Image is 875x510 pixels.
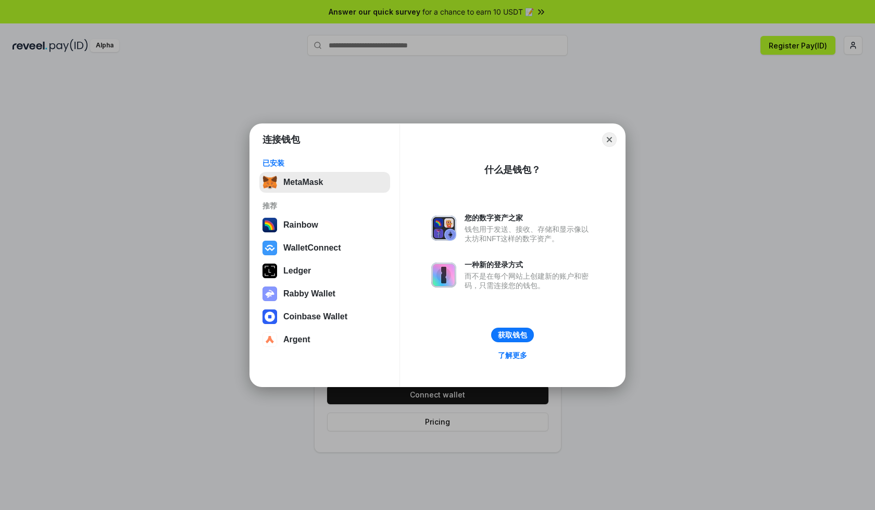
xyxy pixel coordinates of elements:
[491,328,534,342] button: 获取钱包
[262,309,277,324] img: svg+xml,%3Csvg%20width%3D%2228%22%20height%3D%2228%22%20viewBox%3D%220%200%2028%2028%22%20fill%3D...
[283,289,335,298] div: Rabby Wallet
[431,263,456,288] img: svg+xml,%3Csvg%20xmlns%3D%22http%3A%2F%2Fwww.w3.org%2F2000%2Fsvg%22%20fill%3D%22none%22%20viewBox...
[259,283,390,304] button: Rabby Wallet
[465,213,594,222] div: 您的数字资产之家
[498,330,527,340] div: 获取钱包
[492,349,533,362] a: 了解更多
[262,175,277,190] img: svg+xml,%3Csvg%20fill%3D%22none%22%20height%3D%2233%22%20viewBox%3D%220%200%2035%2033%22%20width%...
[262,218,277,232] img: svg+xml,%3Csvg%20width%3D%22120%22%20height%3D%22120%22%20viewBox%3D%220%200%20120%20120%22%20fil...
[259,260,390,281] button: Ledger
[465,260,594,269] div: 一种新的登录方式
[262,241,277,255] img: svg+xml,%3Csvg%20width%3D%2228%22%20height%3D%2228%22%20viewBox%3D%220%200%2028%2028%22%20fill%3D...
[283,335,310,344] div: Argent
[259,238,390,258] button: WalletConnect
[259,172,390,193] button: MetaMask
[283,266,311,276] div: Ledger
[484,164,541,176] div: 什么是钱包？
[602,132,617,147] button: Close
[259,329,390,350] button: Argent
[465,271,594,290] div: 而不是在每个网站上创建新的账户和密码，只需连接您的钱包。
[498,351,527,360] div: 了解更多
[262,264,277,278] img: svg+xml,%3Csvg%20xmlns%3D%22http%3A%2F%2Fwww.w3.org%2F2000%2Fsvg%22%20width%3D%2228%22%20height%3...
[262,133,300,146] h1: 连接钱包
[262,158,387,168] div: 已安装
[262,287,277,301] img: svg+xml,%3Csvg%20xmlns%3D%22http%3A%2F%2Fwww.w3.org%2F2000%2Fsvg%22%20fill%3D%22none%22%20viewBox...
[262,332,277,347] img: svg+xml,%3Csvg%20width%3D%2228%22%20height%3D%2228%22%20viewBox%3D%220%200%2028%2028%22%20fill%3D...
[262,201,387,210] div: 推荐
[283,220,318,230] div: Rainbow
[431,216,456,241] img: svg+xml,%3Csvg%20xmlns%3D%22http%3A%2F%2Fwww.w3.org%2F2000%2Fsvg%22%20fill%3D%22none%22%20viewBox...
[283,312,347,321] div: Coinbase Wallet
[259,306,390,327] button: Coinbase Wallet
[283,178,323,187] div: MetaMask
[283,243,341,253] div: WalletConnect
[465,225,594,243] div: 钱包用于发送、接收、存储和显示像以太坊和NFT这样的数字资产。
[259,215,390,235] button: Rainbow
